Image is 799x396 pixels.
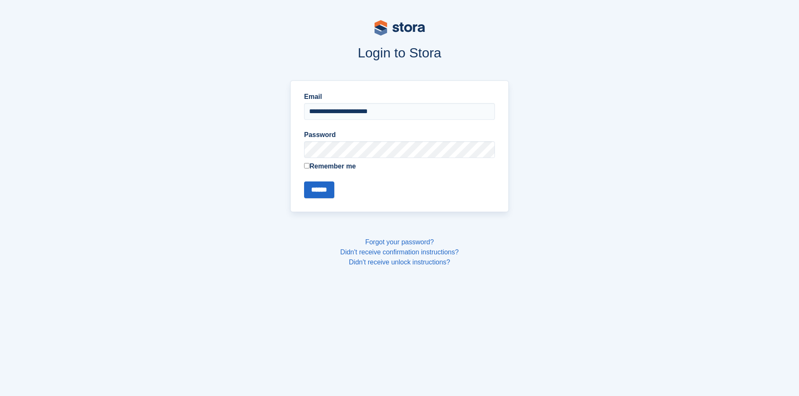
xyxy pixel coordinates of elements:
[375,20,425,36] img: stora-logo-53a41332b3708ae10de48c4981b4e9114cc0af31d8433b30ea865607fb682f29.svg
[304,163,310,168] input: Remember me
[365,238,434,246] a: Forgot your password?
[304,130,495,140] label: Password
[130,45,669,60] h1: Login to Stora
[340,248,458,256] a: Didn't receive confirmation instructions?
[349,259,450,266] a: Didn't receive unlock instructions?
[304,92,495,102] label: Email
[304,161,495,171] label: Remember me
